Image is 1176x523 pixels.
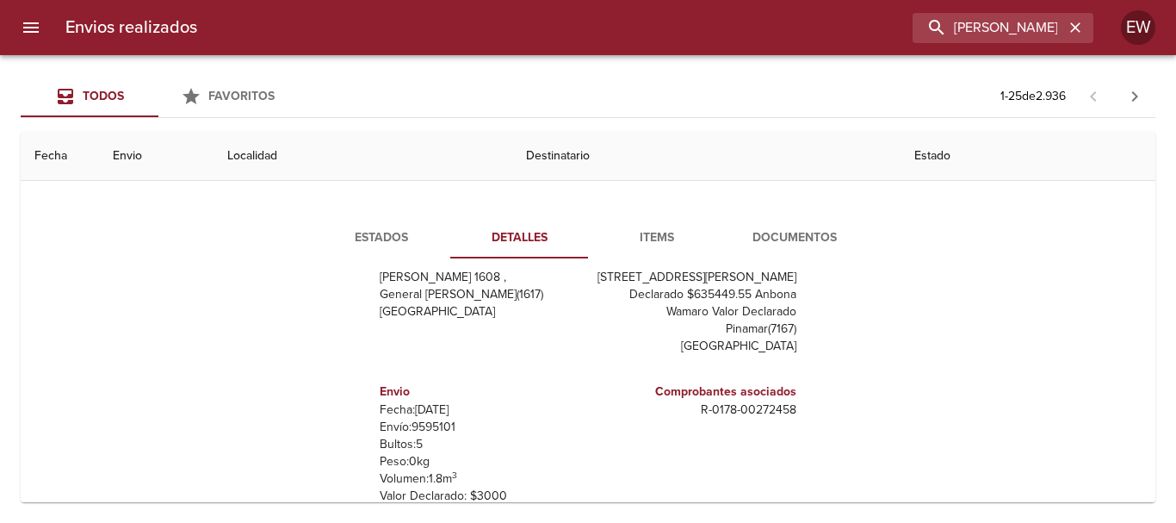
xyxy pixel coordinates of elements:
button: menu [10,7,52,48]
p: Fecha: [DATE] [380,402,581,419]
th: Fecha [21,132,99,181]
div: Abrir información de usuario [1121,10,1155,45]
p: Envío: 9595101 [380,419,581,436]
div: Tabs detalle de guia [313,217,863,258]
th: Estado [901,132,1155,181]
p: R - 0178 - 00272458 [595,402,796,419]
span: Todos [83,89,124,103]
p: Bultos: 5 [380,436,581,453]
p: [GEOGRAPHIC_DATA] [380,303,581,321]
span: Favoritos [208,89,275,103]
p: Peso: 0 kg [380,453,581,470]
th: Localidad [214,132,511,181]
p: Volumen: 1.8 m [380,470,581,488]
div: Tabs Envios [21,76,296,117]
sup: 3 [452,470,457,481]
p: General [PERSON_NAME] ( 1617 ) [380,286,581,303]
span: Estados [323,227,440,249]
h6: Envios realizados [65,14,197,41]
input: buscar [913,13,1064,43]
div: EW [1121,10,1155,45]
th: Destinatario [512,132,901,181]
th: Envio [99,132,214,181]
p: 1 - 25 de 2.936 [1000,88,1066,105]
span: Documentos [736,227,853,249]
span: Pagina anterior [1073,87,1114,104]
p: Pinamar ( 7167 ) [595,321,796,338]
span: Detalles [461,227,578,249]
p: [PERSON_NAME] 1608 , [380,269,581,286]
span: Pagina siguiente [1114,76,1155,117]
span: Items [598,227,715,249]
h6: Envio [380,383,581,402]
p: Valor Declarado: $ 3000 [380,488,581,505]
p: [GEOGRAPHIC_DATA] [595,338,796,355]
p: [STREET_ADDRESS][PERSON_NAME] Declarado $635449.55 Anbona Wamaro Valor Declarado [595,269,796,321]
h6: Comprobantes asociados [595,383,796,402]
